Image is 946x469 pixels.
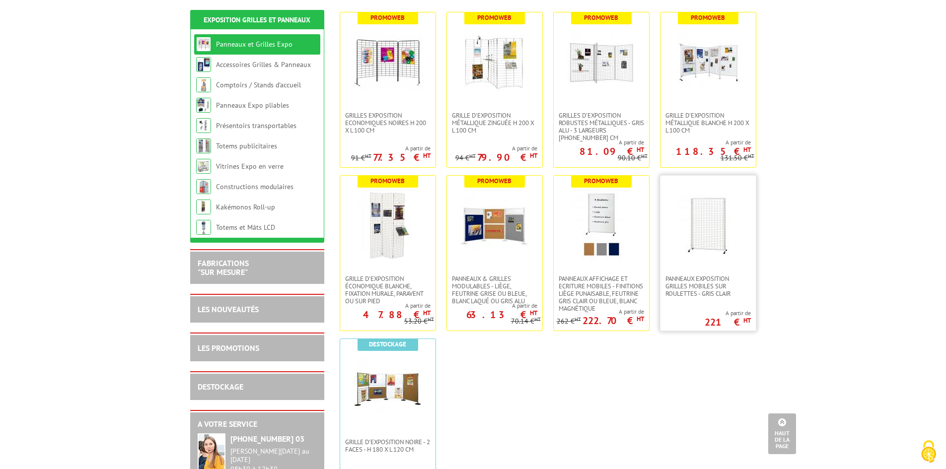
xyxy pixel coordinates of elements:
[196,57,211,72] img: Accessoires Grilles & Panneaux
[353,354,423,423] img: Grille d'exposition noire - 2 faces - H 180 x L 120 cm
[447,275,542,305] a: Panneaux & Grilles modulables - liège, feutrine grise ou bleue, blanc laqué ou gris alu
[530,151,537,160] sup: HT
[198,420,317,429] h2: A votre service
[351,144,431,152] span: A partir de
[580,148,644,154] p: 81.09 €
[673,27,743,97] img: Grille d'exposition métallique blanche H 200 x L 100 cm
[748,152,754,159] sup: HT
[340,275,436,305] a: Grille d'exposition économique blanche, fixation murale, paravent ou sur pied
[673,191,743,260] img: Panneaux Exposition Grilles mobiles sur roulettes - gris clair
[721,154,754,162] p: 131.50 €
[345,112,431,134] span: Grilles Exposition Economiques Noires H 200 x L 100 cm
[452,112,537,134] span: Grille d'exposition métallique Zinguée H 200 x L 100 cm
[196,37,211,52] img: Panneaux et Grilles Expo
[567,27,636,97] img: Grilles d'exposition robustes métalliques - gris alu - 3 largeurs 70-100-120 cm
[369,340,406,348] b: Destockage
[196,179,211,194] img: Constructions modulaires
[660,138,751,146] span: A partir de
[423,309,431,317] sup: HT
[216,202,275,211] a: Kakémonos Roll-up
[455,154,476,162] p: 94 €
[691,13,725,22] b: Promoweb
[196,159,211,174] img: Vitrines Expo en verre
[530,309,537,317] sup: HT
[198,343,259,353] a: LES PROMOTIONS
[511,318,541,325] p: 70.14 €
[559,112,644,141] span: Grilles d'exposition robustes métalliques - gris alu - 3 largeurs [PHONE_NUMBER] cm
[230,434,304,444] strong: [PHONE_NUMBER] 03
[216,101,289,110] a: Panneaux Expo pliables
[477,13,511,22] b: Promoweb
[428,316,434,323] sup: HT
[743,145,751,154] sup: HT
[705,319,751,325] p: 221 €
[198,382,243,392] a: DESTOCKAGE
[452,275,537,305] span: Panneaux & Grilles modulables - liège, feutrine grise ou bleue, blanc laqué ou gris alu
[373,154,431,160] p: 77.35 €
[618,154,648,162] p: 90.10 €
[676,148,751,154] p: 118.35 €
[196,138,211,153] img: Totems publicitaires
[567,191,636,260] img: Panneaux Affichage et Ecriture Mobiles - finitions liège punaisable, feutrine gris clair ou bleue...
[216,223,275,232] a: Totems et Mâts LCD
[363,312,431,318] p: 47.88 €
[455,144,537,152] span: A partir de
[469,152,476,159] sup: HT
[404,318,434,325] p: 53.20 €
[660,112,756,134] a: Grille d'exposition métallique blanche H 200 x L 100 cm
[559,275,644,312] span: Panneaux Affichage et Ecriture Mobiles - finitions liège punaisable, feutrine gris clair ou bleue...
[198,258,249,277] a: FABRICATIONS"Sur Mesure"
[216,40,292,49] a: Panneaux et Grilles Expo
[216,162,284,171] a: Vitrines Expo en verre
[637,145,644,154] sup: HT
[216,182,293,191] a: Constructions modulaires
[353,191,423,260] img: Grille d'exposition économique blanche, fixation murale, paravent ou sur pied
[340,302,431,310] span: A partir de
[575,316,581,323] sup: HT
[477,154,537,160] p: 79.90 €
[216,80,301,89] a: Comptoirs / Stands d'accueil
[370,13,405,22] b: Promoweb
[916,439,941,464] img: Cookies (fenêtre modale)
[196,77,211,92] img: Comptoirs / Stands d'accueil
[460,191,529,260] img: Panneaux & Grilles modulables - liège, feutrine grise ou bleue, blanc laqué ou gris alu
[353,27,423,97] img: Grilles Exposition Economiques Noires H 200 x L 100 cm
[554,138,644,146] span: A partir de
[340,112,436,134] a: Grilles Exposition Economiques Noires H 200 x L 100 cm
[466,312,537,318] p: 63.13 €
[534,316,541,323] sup: HT
[370,177,405,185] b: Promoweb
[665,112,751,134] span: Grille d'exposition métallique blanche H 200 x L 100 cm
[557,308,644,316] span: A partir de
[198,304,259,314] a: LES NOUVEAUTÉS
[637,315,644,323] sup: HT
[204,15,310,24] a: Exposition Grilles et Panneaux
[365,152,371,159] sup: HT
[584,177,618,185] b: Promoweb
[665,275,751,297] span: Panneaux Exposition Grilles mobiles sur roulettes - gris clair
[477,177,511,185] b: Promoweb
[641,152,648,159] sup: HT
[768,413,796,454] a: Haut de la page
[447,112,542,134] a: Grille d'exposition métallique Zinguée H 200 x L 100 cm
[216,60,311,69] a: Accessoires Grilles & Panneaux
[911,435,946,469] button: Cookies (fenêtre modale)
[345,275,431,305] span: Grille d'exposition économique blanche, fixation murale, paravent ou sur pied
[216,141,277,150] a: Totems publicitaires
[340,438,436,453] a: Grille d'exposition noire - 2 faces - H 180 x L 120 cm
[196,118,211,133] img: Présentoirs transportables
[460,27,529,97] img: Grille d'exposition métallique Zinguée H 200 x L 100 cm
[705,309,751,317] span: A partir de
[423,151,431,160] sup: HT
[557,318,581,325] p: 262 €
[743,316,751,325] sup: HT
[554,275,649,312] a: Panneaux Affichage et Ecriture Mobiles - finitions liège punaisable, feutrine gris clair ou bleue...
[196,200,211,214] img: Kakémonos Roll-up
[196,98,211,113] img: Panneaux Expo pliables
[582,318,644,324] p: 222.70 €
[196,220,211,235] img: Totems et Mâts LCD
[345,438,431,453] span: Grille d'exposition noire - 2 faces - H 180 x L 120 cm
[216,121,296,130] a: Présentoirs transportables
[554,112,649,141] a: Grilles d'exposition robustes métalliques - gris alu - 3 largeurs [PHONE_NUMBER] cm
[584,13,618,22] b: Promoweb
